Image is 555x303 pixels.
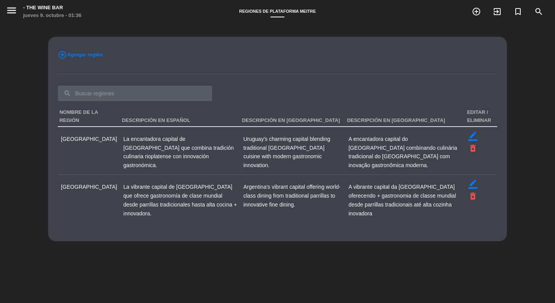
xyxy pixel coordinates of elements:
i: turned_in_not [513,7,523,16]
th: Descripción en Español [120,107,240,127]
span: [GEOGRAPHIC_DATA] [61,136,117,142]
i: border_color [468,132,478,141]
span: A encantadora capital do [GEOGRAPHIC_DATA] combinando culinária tradicional do [GEOGRAPHIC_DATA] ... [348,136,457,169]
th: Editar / Eliminar [465,107,497,127]
i: border_color [468,179,478,189]
button: add_circle_outlineAgregar región [58,50,103,59]
span: [GEOGRAPHIC_DATA] [61,184,117,190]
i: delete_forever [468,191,478,201]
button: menu [6,5,17,19]
input: Buscar regiones [58,86,212,101]
th: Descripción en [GEOGRAPHIC_DATA] [240,107,345,127]
div: - The Wine Bar [23,4,81,12]
th: Nombre de la región [58,107,120,127]
span: Regiones de Plataforma Meitre [235,9,320,14]
span: A vibrante capital da [GEOGRAPHIC_DATA] oferecendo + gastronomia de classe mundial desde parrilla... [348,184,456,217]
span: Agregar región [67,51,103,59]
span: Uruguay's charming capital blending traditional [GEOGRAPHIC_DATA] cuisine with modern gastronomic... [243,136,330,169]
i: delete_forever [468,144,478,153]
span: La vibrante capital de [GEOGRAPHIC_DATA] que ofrece gastronomía de clase mundial desde parrillas ... [123,184,237,217]
i: menu [6,5,17,16]
i: add_circle_outline [472,7,481,16]
div: jueves 9. octubre - 01:36 [23,12,81,19]
span: La encantadora capital de [GEOGRAPHIC_DATA] que combina tradición culinaria rioplatense con innov... [123,136,234,169]
span: Argentina's vibrant capital offering world-class dining from traditional parrillas to innovative ... [243,184,340,208]
i: exit_to_app [493,7,502,16]
i: search [534,7,543,16]
th: Descripción en [GEOGRAPHIC_DATA] [345,107,465,127]
i: add_circle_outline [58,50,67,59]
